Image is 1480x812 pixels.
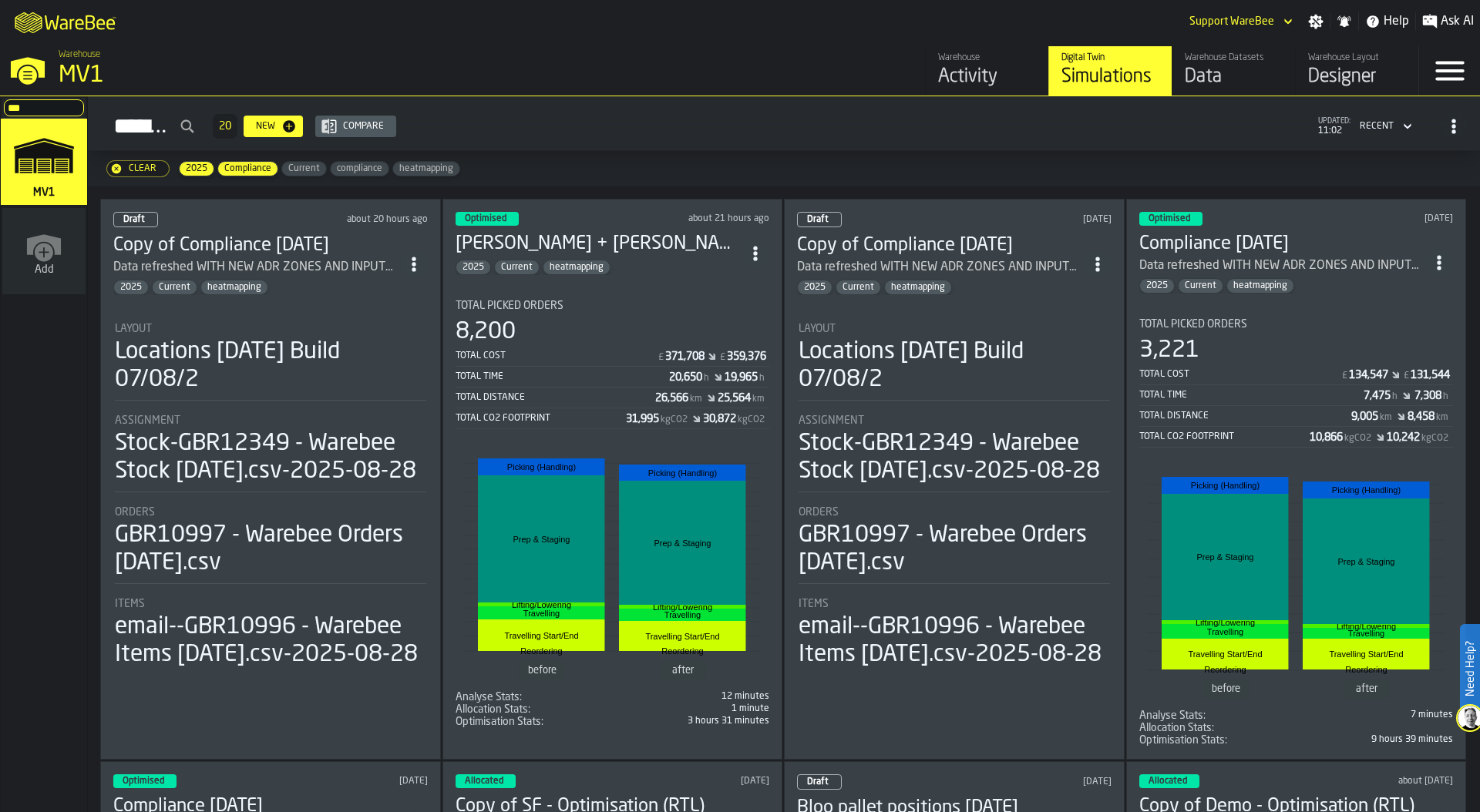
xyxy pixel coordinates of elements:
div: Data [1185,65,1283,89]
div: Title [1139,722,1293,734]
span: £ [1404,371,1409,381]
div: Stat Value [669,371,702,384]
div: Total Cost [456,351,658,361]
div: stat-Optimisation Stats: [1139,734,1454,747]
div: status-0 2 [113,212,158,227]
a: link-to-/wh/i/3ccf57d1-1e0c-4a81-a3bb-c2011c5f0d50/simulations [1048,46,1172,96]
div: Title [1139,710,1293,722]
span: Allocated [465,777,503,786]
div: email--GBR10996 - Warebee Items [DATE].csv-2025-08-28 [115,613,426,669]
div: Updated: 08/09/2025, 14:09:39 Created: 26/08/2025, 16:17:09 [645,213,769,224]
div: Data refreshed WITH NEW ADR ZONES AND INPUTS 28.08.2025 [797,258,1084,277]
span: Assignment [799,414,864,427]
div: Updated: 20/08/2025, 08:14:29 Created: 20/08/2025, 07:51:37 [978,777,1112,787]
label: button-toggle-Help [1359,12,1415,31]
div: status-3 2 [456,774,516,788]
div: Title [1139,318,1454,331]
div: Stat Value [1414,390,1441,402]
text: after [672,665,695,676]
section: card-SimulationDashboardCard-draft [113,307,428,672]
a: link-to-/wh/i/3ccf57d1-1e0c-4a81-a3bb-c2011c5f0d50/data [1172,46,1295,96]
div: Simulations [1061,65,1159,89]
span: km [752,394,765,404]
div: ItemListCard-DashboardItemContainer [442,199,783,760]
span: Compliance [218,163,277,174]
div: Title [115,323,426,335]
div: Title [115,598,426,610]
div: Warehouse [938,52,1036,63]
div: Data refreshed WITH NEW ADR ZONES AND INPUTS 28.08.2025 [1139,257,1426,275]
text: before [1211,683,1239,694]
div: 1 minute [615,703,769,714]
button: button-Compare [315,116,396,137]
div: Total Time [456,371,670,382]
div: Stock-GBR12349 - Warebee Stock [DATE].csv-2025-08-28 [799,430,1110,485]
div: Stat Value [718,392,751,404]
div: status-3 2 [113,774,177,788]
div: Updated: 04/09/2025, 14:22:14 Created: 28/08/2025, 10:55:12 [1329,213,1453,224]
span: h [759,373,765,384]
span: Warehouse [59,49,100,60]
span: £ [720,352,725,363]
span: MV1 [30,186,58,199]
div: stat-Items [115,598,426,669]
a: link-to-/wh/i/3ccf57d1-1e0c-4a81-a3bb-c2011c5f0d50/simulations [1,119,87,208]
span: Allocation Stats: [1139,722,1214,734]
section: card-SimulationDashboardCard-draft [797,307,1112,672]
text: before [527,665,556,676]
div: stat-Analyse Stats: [456,691,770,703]
span: kgCO2 [661,414,688,425]
span: Total Picked Orders [1139,318,1247,331]
div: ItemListCard-DashboardItemContainer [784,199,1125,760]
div: 3 hours 31 minutes [615,716,769,726]
div: Total Cost [1139,369,1341,380]
label: Need Help? [1461,626,1478,712]
span: heatmapping [201,282,267,293]
section: card-SimulationDashboardCard-optimised [1139,306,1454,747]
span: Current [153,282,197,293]
div: stat-Allocation Stats: [456,703,770,716]
div: Stat Value [1351,411,1378,423]
h2: button-Simulations [88,96,1480,151]
span: kgCO2 [1421,433,1448,444]
div: Warehouse Layout [1308,52,1406,63]
div: Locations [DATE] Build 07/08/2 [799,338,1110,394]
div: 12 minutes [615,691,769,702]
div: Designer [1308,65,1406,89]
div: Simon + Aaron Tes [456,232,742,257]
div: Title [799,414,1110,427]
div: stat-Assignment [799,414,1110,492]
span: £ [1342,371,1347,381]
span: Allocated [1149,777,1187,786]
span: Layout [799,323,836,335]
div: Activity [938,65,1036,89]
span: Draft [807,777,829,787]
span: km [690,394,702,404]
span: updated: [1318,117,1350,126]
span: heatmapping [1227,280,1293,291]
span: Ask AI [1441,12,1474,31]
div: Digital Twin [1061,52,1159,63]
div: stat-Assignment [115,414,426,492]
div: Title [115,414,426,427]
div: Stat Value [626,413,659,425]
div: Stat Value [727,351,766,363]
div: status-0 2 [797,212,842,227]
div: Title [456,300,770,312]
span: Items [115,598,145,610]
span: Analyse Stats: [1139,710,1206,722]
span: 91,531 [456,716,770,728]
label: button-toggle-Menu [1419,46,1480,96]
div: Clear [123,163,163,174]
span: Orders [115,506,155,518]
span: h [1443,391,1448,402]
div: 8,200 [456,318,516,346]
div: Stat Value [1387,431,1420,444]
div: Title [799,323,1110,335]
div: status-3 2 [456,212,519,226]
div: Stat Value [1310,431,1343,444]
span: h [704,373,709,384]
div: Stat Value [1408,411,1435,423]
